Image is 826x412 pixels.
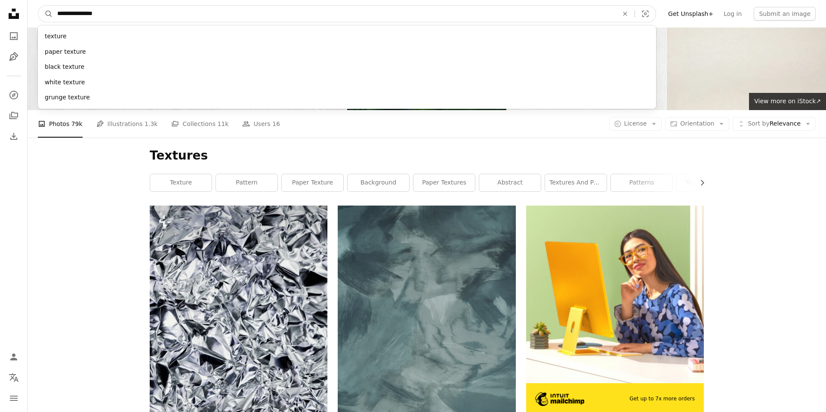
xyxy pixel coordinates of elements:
img: Closeup of white crumpled paper for texture background [28,4,187,110]
span: 11k [217,119,228,129]
a: paper texture [282,174,343,191]
a: Explore [5,86,22,104]
span: Relevance [748,120,801,128]
a: white and gray abstract painting [338,335,515,343]
a: abstract [479,174,541,191]
a: patterns [611,174,672,191]
span: Get up to 7x more orders [629,395,695,403]
img: file-1690386555781-336d1949dad1image [535,392,585,406]
a: Photos [5,28,22,45]
span: Orientation [680,120,714,127]
a: pattern [216,174,277,191]
span: 1.3k [145,119,157,129]
button: Orientation [665,117,729,131]
span: License [624,120,647,127]
a: textures and patterns [545,174,607,191]
img: file-1722962862010-20b14c5a0a60image [526,206,704,383]
img: Brown old paper texture with brown stains [667,4,826,110]
div: texture [38,29,656,44]
button: Submit an image [754,7,816,21]
form: Find visuals sitewide [38,5,656,22]
div: black texture [38,59,656,75]
a: Log in [718,7,747,21]
a: Collections [5,107,22,124]
div: paper texture [38,44,656,60]
a: a very close up picture of a shiny surface [150,335,327,343]
a: Illustrations [5,48,22,65]
button: License [609,117,662,131]
a: texture [150,174,212,191]
button: scroll list to the right [694,174,704,191]
a: Download History [5,128,22,145]
a: background [348,174,409,191]
span: 16 [272,119,280,129]
span: Sort by [748,120,769,127]
button: Sort byRelevance [733,117,816,131]
a: Users 16 [242,110,280,138]
a: paper textures [413,174,475,191]
div: white texture [38,75,656,90]
a: Illustrations 1.3k [96,110,158,138]
span: View more on iStock ↗ [754,98,821,105]
a: View more on iStock↗ [749,93,826,110]
button: Menu [5,390,22,407]
a: Get Unsplash+ [663,7,718,21]
a: Log in / Sign up [5,348,22,366]
h1: Textures [150,148,704,163]
button: Visual search [635,6,656,22]
div: grunge texture [38,90,656,105]
button: Language [5,369,22,386]
a: Collections 11k [171,110,228,138]
button: Clear [616,6,635,22]
a: Home — Unsplash [5,5,22,24]
button: Search Unsplash [38,6,53,22]
a: textures paper [677,174,738,191]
